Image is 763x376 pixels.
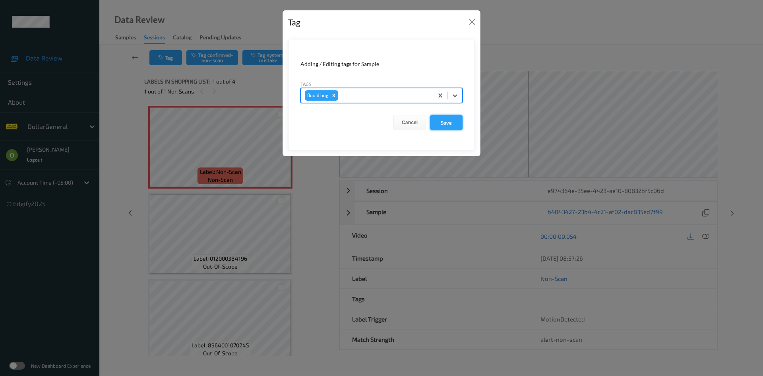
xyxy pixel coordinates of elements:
[329,90,338,101] div: Remove flooid bug
[300,80,312,88] label: Tags
[300,60,463,68] div: Adding / Editing tags for Sample
[467,16,478,27] button: Close
[288,16,300,29] div: Tag
[305,90,329,101] div: flooid bug
[430,115,463,130] button: Save
[393,115,426,130] button: Cancel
